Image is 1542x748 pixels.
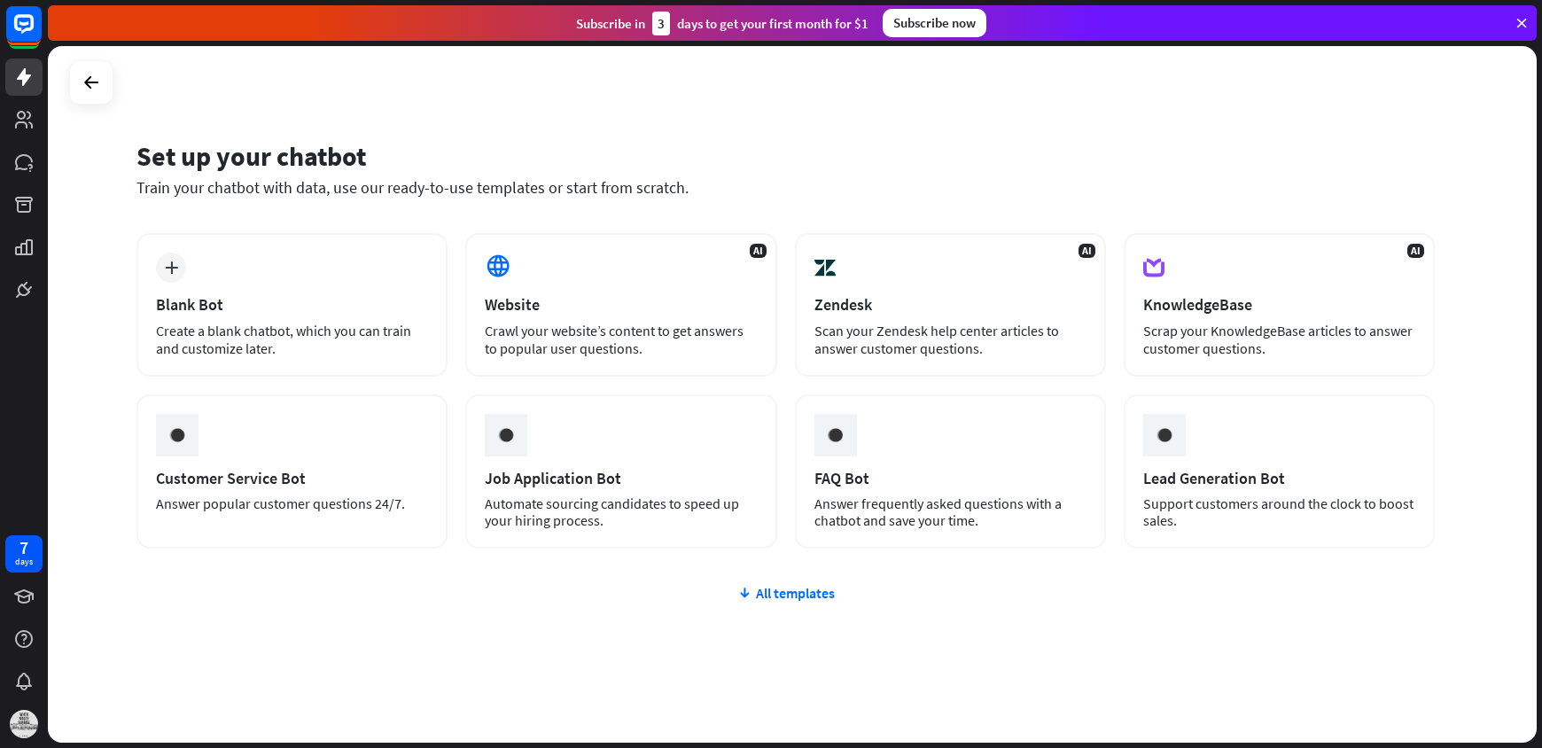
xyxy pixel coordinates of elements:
[15,556,33,568] div: days
[883,9,986,37] div: Subscribe now
[576,12,868,35] div: Subscribe in days to get your first month for $1
[652,12,670,35] div: 3
[5,535,43,573] a: 7 days
[19,540,28,556] div: 7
